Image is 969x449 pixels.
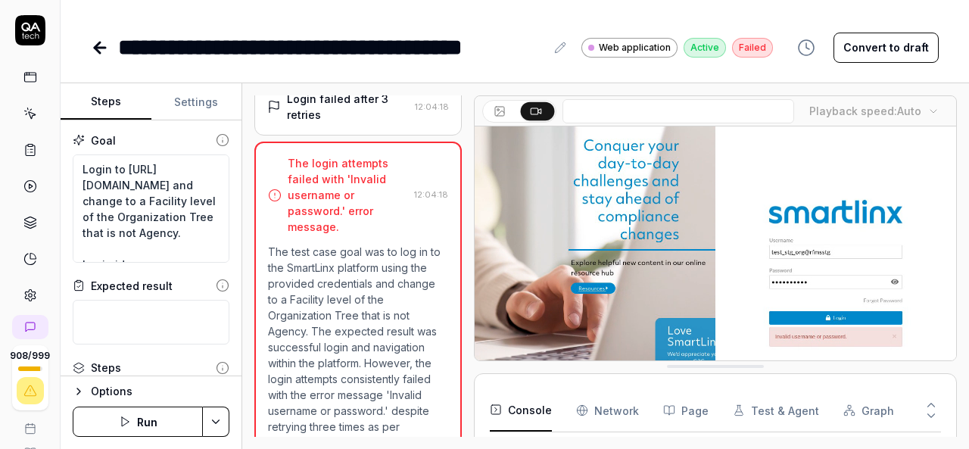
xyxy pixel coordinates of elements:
[663,389,709,432] button: Page
[833,33,939,63] button: Convert to draft
[73,407,203,437] button: Run
[91,360,121,376] div: Steps
[843,389,894,432] button: Graph
[91,278,173,294] div: Expected result
[581,37,678,58] a: Web application
[12,315,48,339] a: New conversation
[415,101,449,112] time: 12:04:18
[151,84,242,120] button: Settings
[91,382,229,401] div: Options
[684,38,726,58] div: Active
[599,41,671,55] span: Web application
[490,389,552,432] button: Console
[73,382,229,401] button: Options
[287,91,409,123] div: Login failed after 3 retries
[788,33,824,63] button: View version history
[61,84,151,120] button: Steps
[809,103,921,119] div: Playback speed:
[414,189,448,200] time: 12:04:18
[10,351,50,360] span: 908 / 999
[576,389,639,432] button: Network
[6,410,54,435] a: Book a call with us
[733,389,819,432] button: Test & Agent
[288,155,408,235] div: The login attempts failed with 'Invalid username or password.' error message.
[732,38,773,58] div: Failed
[91,133,116,148] div: Goal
